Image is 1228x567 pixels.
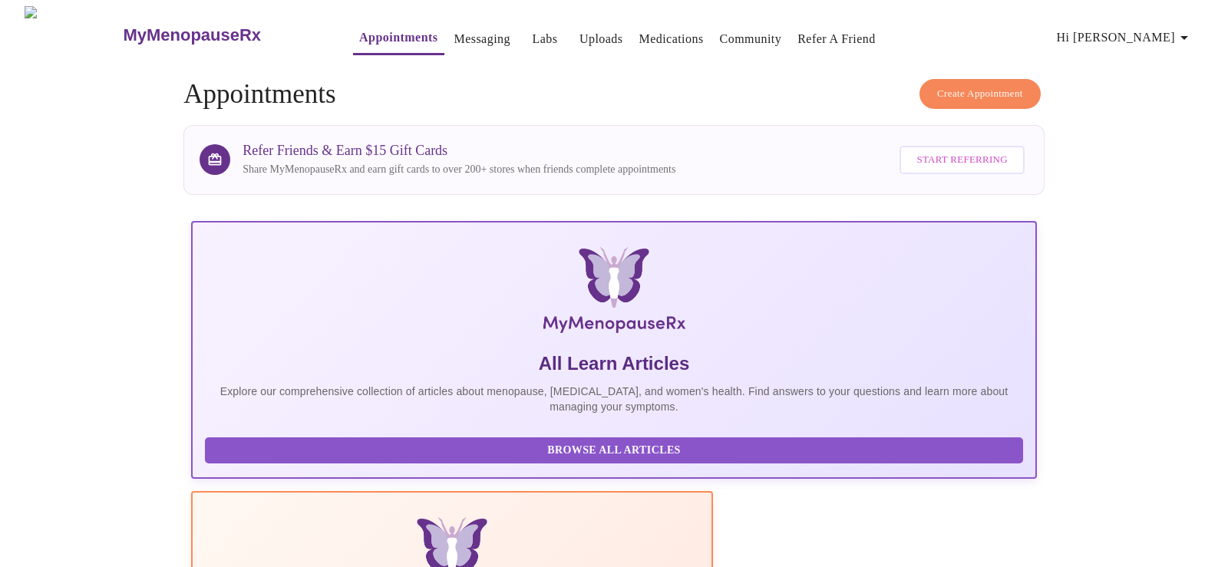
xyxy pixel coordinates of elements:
a: Browse All Articles [205,443,1027,456]
a: Community [720,28,782,50]
span: Browse All Articles [220,441,1008,460]
h3: MyMenopauseRx [123,25,261,45]
p: Share MyMenopauseRx and earn gift cards to over 200+ stores when friends complete appointments [243,162,675,177]
a: Refer a Friend [797,28,876,50]
a: Labs [532,28,557,50]
a: Start Referring [896,138,1028,182]
h3: Refer Friends & Earn $15 Gift Cards [243,143,675,159]
button: Uploads [573,24,629,54]
button: Hi [PERSON_NAME] [1051,22,1200,53]
img: MyMenopauseRx Logo [332,247,896,339]
button: Create Appointment [919,79,1041,109]
a: Uploads [579,28,623,50]
img: MyMenopauseRx Logo [25,6,121,64]
button: Messaging [448,24,517,54]
span: Create Appointment [937,85,1023,103]
button: Labs [520,24,569,54]
button: Refer a Friend [791,24,882,54]
a: Medications [639,28,703,50]
p: Explore our comprehensive collection of articles about menopause, [MEDICAL_DATA], and women's hea... [205,384,1023,414]
h5: All Learn Articles [205,351,1023,376]
button: Appointments [353,22,444,55]
span: Hi [PERSON_NAME] [1057,27,1193,48]
span: Start Referring [916,151,1007,169]
button: Browse All Articles [205,437,1023,464]
a: MyMenopauseRx [121,8,322,62]
button: Start Referring [900,146,1024,174]
h4: Appointments [183,79,1045,110]
a: Appointments [359,27,437,48]
button: Medications [632,24,709,54]
button: Community [714,24,788,54]
a: Messaging [454,28,510,50]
